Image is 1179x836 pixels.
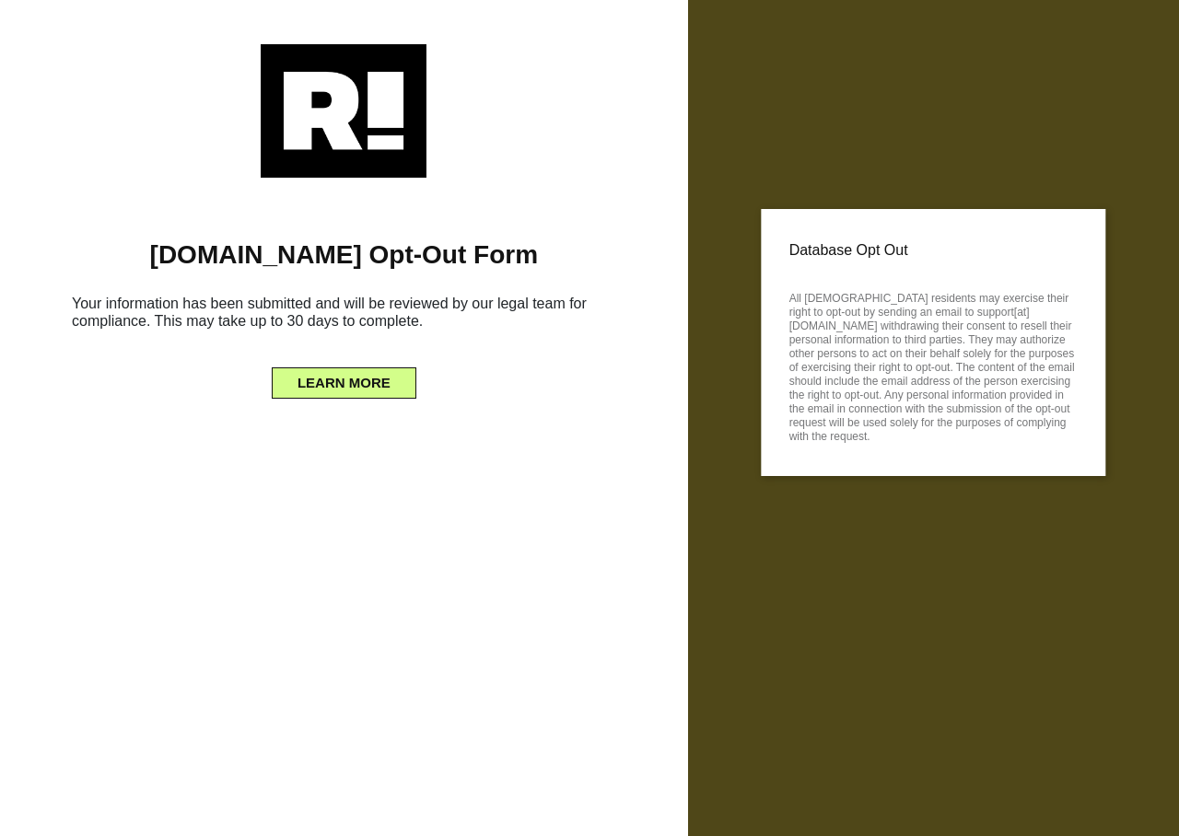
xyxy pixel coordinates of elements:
[789,286,1078,444] p: All [DEMOGRAPHIC_DATA] residents may exercise their right to opt-out by sending an email to suppo...
[272,370,416,385] a: LEARN MORE
[28,287,660,344] h6: Your information has been submitted and will be reviewed by our legal team for compliance. This m...
[272,367,416,399] button: LEARN MORE
[261,44,426,178] img: Retention.com
[789,237,1078,264] p: Database Opt Out
[28,239,660,271] h1: [DOMAIN_NAME] Opt-Out Form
